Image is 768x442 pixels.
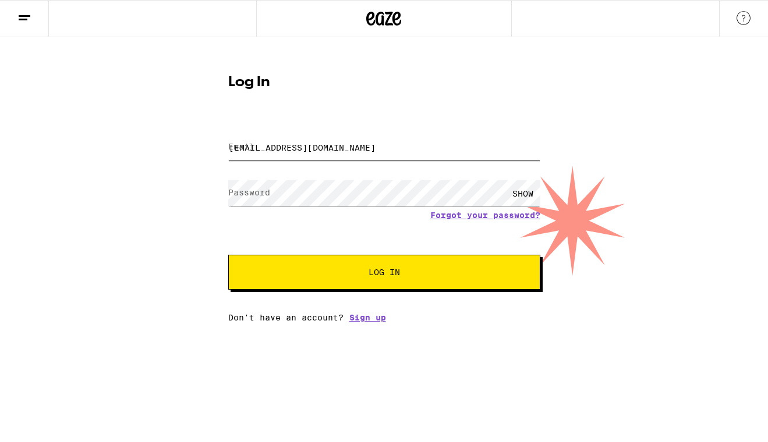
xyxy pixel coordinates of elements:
[228,134,540,161] input: Email
[228,142,254,151] label: Email
[369,268,400,276] span: Log In
[228,313,540,322] div: Don't have an account?
[7,8,84,17] span: Hi. Need any help?
[349,313,386,322] a: Sign up
[430,211,540,220] a: Forgot your password?
[228,255,540,290] button: Log In
[228,76,540,90] h1: Log In
[228,188,270,197] label: Password
[505,180,540,206] div: SHOW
